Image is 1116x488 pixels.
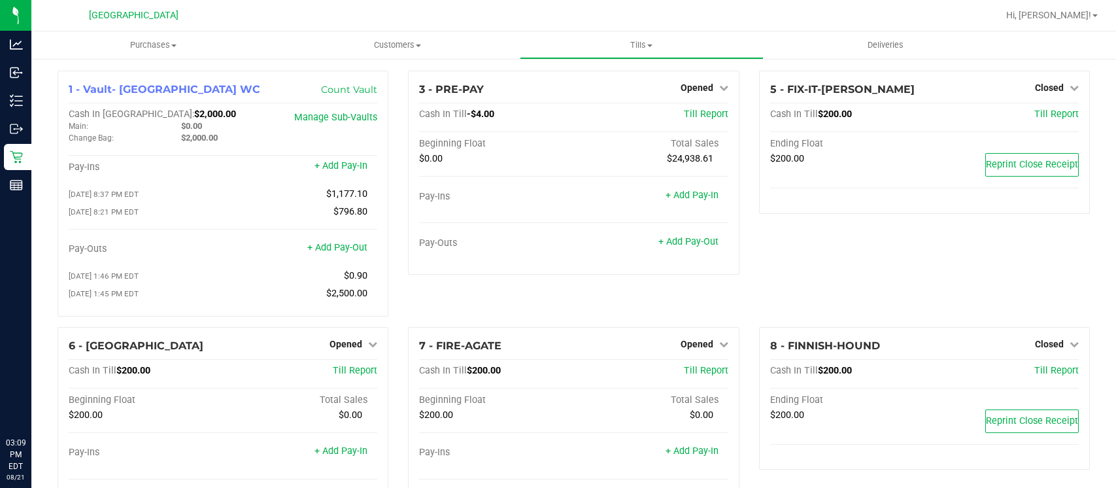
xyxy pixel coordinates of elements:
span: Purchases [31,39,275,51]
inline-svg: Retail [10,150,23,164]
div: Beginning Float [419,394,573,406]
span: $200.00 [116,365,150,376]
a: Deliveries [764,31,1007,59]
a: Count Vault [321,84,377,96]
span: $200.00 [467,365,501,376]
a: + Add Pay-Out [658,236,719,247]
span: [GEOGRAPHIC_DATA] [89,10,178,21]
span: [DATE] 8:21 PM EDT [69,207,139,217]
span: $200.00 [818,109,852,120]
div: Total Sales [223,394,377,406]
a: Till Report [684,365,728,376]
inline-svg: Outbound [10,122,23,135]
span: $2,000.00 [194,109,236,120]
div: Beginning Float [69,394,223,406]
div: Pay-Ins [69,447,223,459]
span: Opened [681,339,713,349]
a: Till Report [1034,109,1079,120]
span: $200.00 [419,410,453,421]
span: Reprint Close Receipt [986,159,1078,170]
a: Tills [520,31,764,59]
span: $796.80 [333,206,367,217]
span: $24,938.61 [667,153,713,164]
span: $0.90 [344,270,367,281]
span: Main: [69,122,88,131]
span: Cash In Till [419,365,467,376]
span: Deliveries [850,39,921,51]
a: Purchases [31,31,275,59]
div: Pay-Ins [69,162,223,173]
a: + Add Pay-Out [307,242,367,253]
span: Opened [330,339,362,349]
button: Reprint Close Receipt [985,153,1079,177]
span: 7 - FIRE-AGATE [419,340,501,352]
div: Pay-Ins [419,191,573,203]
span: $2,000.00 [181,133,218,143]
span: $2,500.00 [326,288,367,299]
div: Beginning Float [419,138,573,150]
span: Closed [1035,82,1064,93]
inline-svg: Inventory [10,94,23,107]
div: Ending Float [770,138,924,150]
span: Cash In Till [419,109,467,120]
span: 8 - FINNISH-HOUND [770,340,880,352]
span: Cash In Till [770,109,818,120]
a: Till Report [1034,365,1079,376]
div: Total Sales [573,138,728,150]
button: Reprint Close Receipt [985,410,1079,433]
span: 5 - FIX-IT-[PERSON_NAME] [770,83,915,96]
inline-svg: Analytics [10,38,23,51]
p: 08/21 [6,472,25,482]
span: Cash In [GEOGRAPHIC_DATA]: [69,109,194,120]
inline-svg: Reports [10,179,23,192]
span: $200.00 [69,410,103,421]
span: Reprint Close Receipt [986,415,1078,427]
iframe: Resource center [13,383,52,423]
a: + Add Pay-In [666,445,719,457]
div: Ending Float [770,394,924,406]
a: Till Report [684,109,728,120]
span: $0.00 [339,410,362,421]
span: Opened [681,82,713,93]
a: Manage Sub-Vaults [294,112,377,123]
span: $200.00 [770,153,804,164]
span: 1 - Vault- [GEOGRAPHIC_DATA] WC [69,83,260,96]
div: Pay-Outs [419,237,573,249]
div: Pay-Ins [419,447,573,459]
span: 6 - [GEOGRAPHIC_DATA] [69,340,203,352]
a: + Add Pay-In [666,190,719,201]
span: $0.00 [419,153,443,164]
span: $0.00 [690,410,713,421]
span: Hi, [PERSON_NAME]! [1006,10,1091,20]
span: -$4.00 [467,109,494,120]
inline-svg: Inbound [10,66,23,79]
span: $1,177.10 [326,188,367,200]
span: Cash In Till [770,365,818,376]
span: $200.00 [818,365,852,376]
span: [DATE] 1:45 PM EDT [69,289,139,298]
span: [DATE] 8:37 PM EDT [69,190,139,199]
p: 03:09 PM EDT [6,437,25,472]
div: Pay-Outs [69,243,223,255]
a: + Add Pay-In [314,445,367,457]
a: Till Report [333,365,377,376]
span: $200.00 [770,410,804,421]
iframe: Resource center unread badge [39,381,54,397]
span: Closed [1035,339,1064,349]
span: 3 - PRE-PAY [419,83,484,96]
a: Customers [275,31,519,59]
span: Tills [520,39,763,51]
span: Change Bag: [69,133,114,143]
span: Customers [276,39,518,51]
span: [DATE] 1:46 PM EDT [69,271,139,281]
a: + Add Pay-In [314,160,367,171]
span: $0.00 [181,121,202,131]
div: Total Sales [573,394,728,406]
span: Cash In Till [69,365,116,376]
